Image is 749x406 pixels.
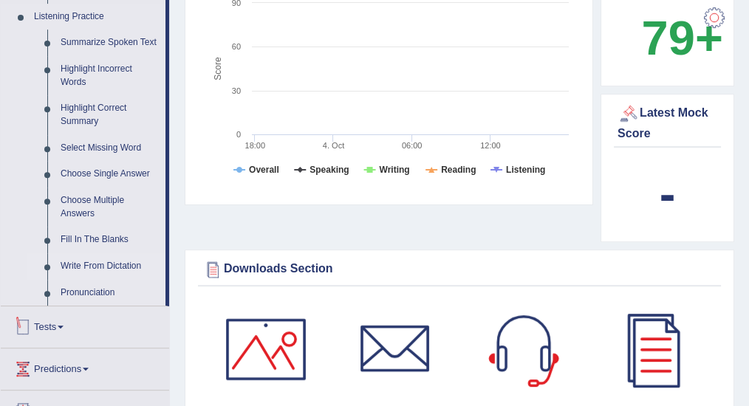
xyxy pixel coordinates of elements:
[232,42,241,51] text: 60
[380,165,410,175] tspan: Writing
[618,103,717,142] div: Latest Mock Score
[202,258,717,281] div: Downloads Section
[245,141,266,150] text: 18:00
[54,280,165,306] a: Pronunciation
[54,187,165,227] a: Choose Multiple Answers
[506,165,545,175] tspan: Listening
[54,253,165,280] a: Write From Dictation
[309,165,349,175] tspan: Speaking
[232,86,241,95] text: 30
[236,130,241,139] text: 0
[402,141,423,150] text: 06:00
[54,161,165,187] a: Choose Single Answer
[27,4,165,30] a: Listening Practice
[54,56,165,95] a: Highlight Incorrect Words
[249,165,279,175] tspan: Overall
[480,141,501,150] text: 12:00
[1,306,169,343] a: Tests
[54,227,165,253] a: Fill In The Blanks
[1,348,169,385] a: Predictions
[54,135,165,162] a: Select Missing Word
[660,167,676,221] b: -
[54,30,165,56] a: Summarize Spoken Text
[54,95,165,134] a: Highlight Correct Summary
[441,165,476,175] tspan: Reading
[642,11,723,65] b: 79+
[323,141,344,150] tspan: 4. Oct
[213,57,223,80] tspan: Score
